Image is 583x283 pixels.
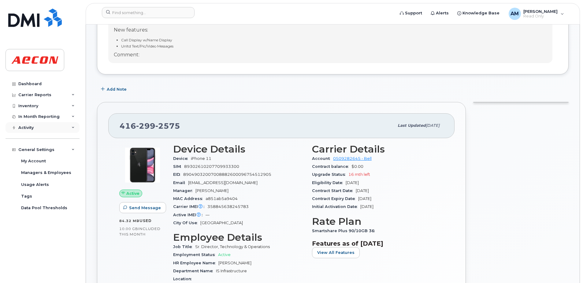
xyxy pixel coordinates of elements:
span: Support [405,10,422,16]
a: 0509282645 - Bell [333,156,372,161]
span: Email [173,180,188,185]
span: Active [218,252,231,257]
h3: Carrier Details [312,144,444,155]
p: New features: [114,27,313,34]
span: — [206,213,210,217]
span: included this month [119,226,161,236]
span: Employment Status [173,252,218,257]
button: Send Message [119,202,166,213]
span: Manager [173,188,195,193]
span: 2575 [155,121,180,130]
span: [PERSON_NAME] [218,261,251,265]
span: iPhone 11 [191,156,211,161]
img: iPhone_11.jpg [124,147,161,183]
span: 299 [136,121,155,130]
li: Unltd Text/Pic/Video Messages [121,43,313,49]
span: Account [312,156,333,161]
p: Comment: [114,51,313,58]
span: 84.32 MB [119,219,139,223]
div: Andy Matthews [504,8,568,20]
span: Upgrade Status [312,172,348,177]
span: Department Name [173,269,216,273]
span: 10.00 GB [119,227,138,231]
span: Sr. Director, Technology & Operations [195,244,270,249]
a: Knowledge Base [453,7,504,19]
span: Active [126,191,139,196]
span: Knowledge Base [462,10,499,16]
span: IS Infrastructure [216,269,247,273]
span: 358845638245783 [207,204,249,209]
span: Eligibility Date [312,180,346,185]
span: [DATE] [358,196,371,201]
span: [GEOGRAPHIC_DATA] [200,221,243,225]
span: [DATE] [346,180,359,185]
span: Device [173,156,191,161]
span: 416 [120,121,180,130]
span: City Of Use [173,221,200,225]
span: Read Only [523,14,558,19]
h3: Device Details [173,144,305,155]
span: $0.00 [351,164,363,169]
span: Job Title [173,244,195,249]
span: EID [173,172,183,177]
input: Find something... [102,7,195,18]
span: [PERSON_NAME] [195,188,228,193]
span: Last updated [398,123,426,128]
span: SIM [173,164,184,169]
h3: Rate Plan [312,216,444,227]
span: View All Features [317,250,355,255]
span: [DATE] [360,204,373,209]
span: Contract Expiry Date [312,196,358,201]
a: Alerts [426,7,453,19]
span: [DATE] [356,188,369,193]
span: [EMAIL_ADDRESS][DOMAIN_NAME] [188,180,258,185]
span: Send Message [129,205,161,211]
span: 89302610207709933300 [184,164,239,169]
span: MAC Address [173,196,206,201]
span: [DATE] [426,123,440,128]
span: Add Note [107,86,127,92]
span: 16 mth left [348,172,370,177]
span: Initial Activation Date [312,204,360,209]
button: View All Features [312,247,360,258]
span: Active IMEI [173,213,206,217]
span: [PERSON_NAME] [523,9,558,14]
span: HR Employee Name [173,261,218,265]
span: 89049032007008882600096754512905 [183,172,271,177]
span: Smartshare Plus 90/10GB 36 [312,228,378,233]
span: Carrier IMEI [173,204,207,209]
h3: Features as of [DATE] [312,240,444,247]
span: a851ab5a9404 [206,196,238,201]
li: Call Display w/Name Display [121,37,313,43]
span: Contract Start Date [312,188,356,193]
span: used [139,218,152,223]
span: Alerts [436,10,449,16]
a: Support [395,7,426,19]
button: Add Note [97,84,132,95]
h3: Employee Details [173,232,305,243]
span: Contract balance [312,164,351,169]
span: Location [173,277,195,281]
span: AM [511,10,519,17]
